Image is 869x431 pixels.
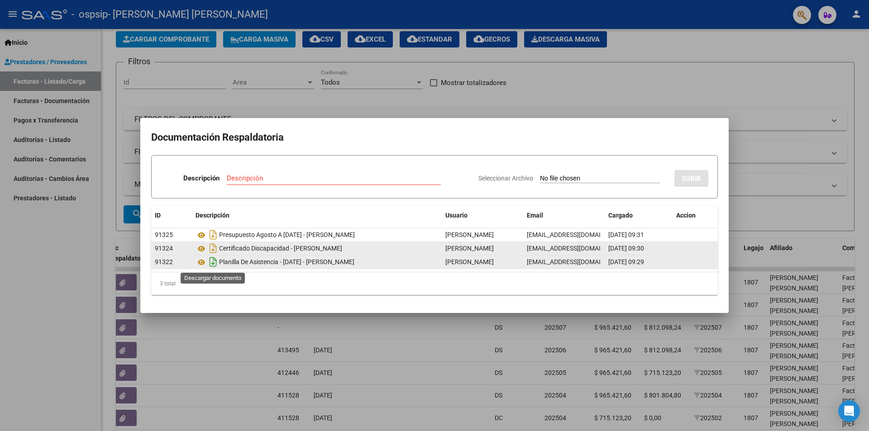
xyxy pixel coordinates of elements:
i: Descargar documento [207,255,219,269]
p: Descripción [183,173,220,184]
i: Descargar documento [207,227,219,242]
div: Planilla De Asistencia - [DATE] - [PERSON_NAME] [196,255,438,269]
datatable-header-cell: Descripción [192,206,442,225]
span: 91322 [155,258,173,265]
span: Email [527,212,543,219]
span: Cargado [608,212,633,219]
span: [EMAIL_ADDRESS][DOMAIN_NAME] [527,245,627,252]
span: [PERSON_NAME] [445,231,494,238]
span: [PERSON_NAME] [445,245,494,252]
datatable-header-cell: ID [151,206,192,225]
button: SUBIR [674,170,708,187]
div: 3 total [151,272,718,295]
datatable-header-cell: Cargado [605,206,673,225]
span: [EMAIL_ADDRESS][DOMAIN_NAME] [527,258,627,265]
span: ID [155,212,161,219]
span: [DATE] 09:30 [608,245,644,252]
span: Accion [676,212,696,219]
span: [EMAIL_ADDRESS][DOMAIN_NAME] [527,231,627,238]
span: 91325 [155,231,173,238]
span: Seleccionar Archivo [478,175,533,182]
datatable-header-cell: Accion [673,206,718,225]
datatable-header-cell: Email [523,206,605,225]
span: [DATE] 09:31 [608,231,644,238]
datatable-header-cell: Usuario [442,206,523,225]
h2: Documentación Respaldatoria [151,129,718,146]
span: Descripción [196,212,229,219]
i: Descargar documento [207,241,219,256]
span: [PERSON_NAME] [445,258,494,265]
span: SUBIR [682,175,701,183]
span: 91324 [155,245,173,252]
div: Certificado Discapacidad - [PERSON_NAME] [196,241,438,256]
span: Usuario [445,212,468,219]
span: [DATE] 09:29 [608,258,644,265]
div: Open Intercom Messenger [838,400,860,422]
div: Presupuesto Agosto A [DATE] - [PERSON_NAME] [196,227,438,242]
